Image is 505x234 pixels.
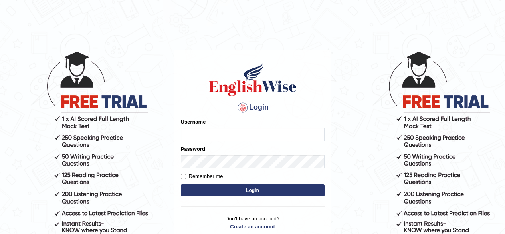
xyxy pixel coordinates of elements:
[181,145,205,153] label: Password
[181,118,206,126] label: Username
[181,101,325,114] h4: Login
[181,184,325,196] button: Login
[181,174,186,179] input: Remember me
[181,223,325,230] a: Create an account
[181,172,223,180] label: Remember me
[207,61,298,97] img: Logo of English Wise sign in for intelligent practice with AI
